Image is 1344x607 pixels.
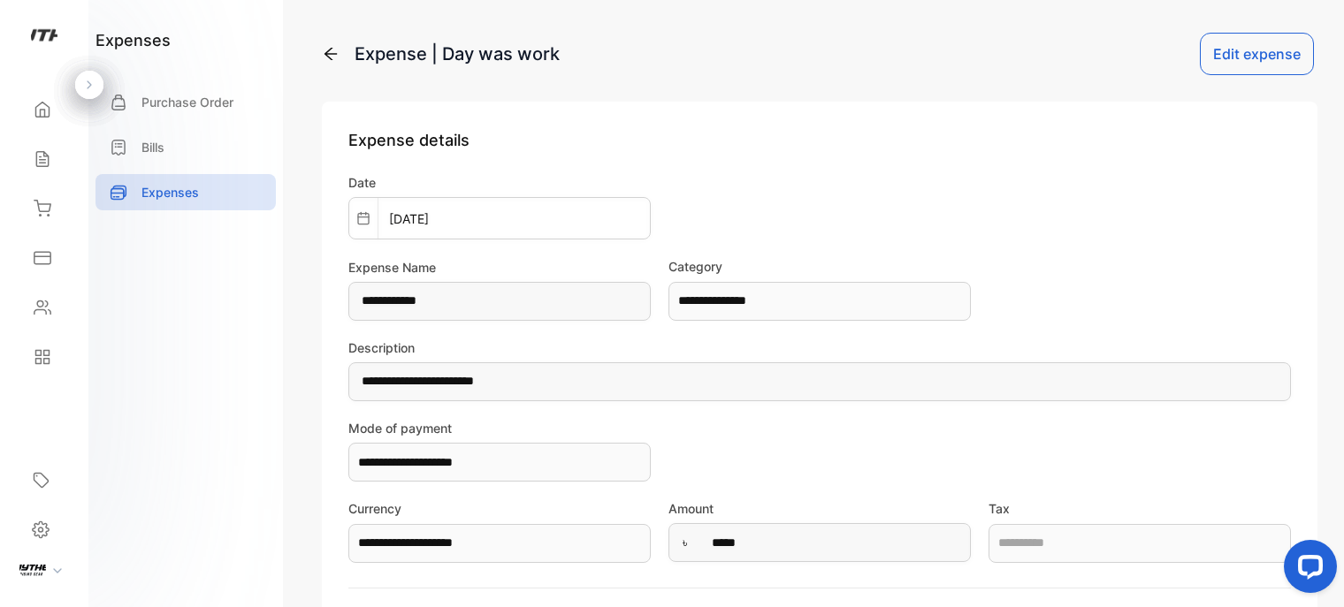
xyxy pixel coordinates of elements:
[1270,533,1344,607] iframe: LiveChat chat widget
[31,23,57,49] img: logo
[348,173,651,192] label: Date
[348,258,651,277] label: Expense Name
[348,499,651,518] label: Currency
[668,499,971,518] label: Amount
[95,129,276,165] a: Bills
[348,128,1291,152] p: Expense details
[141,93,233,111] p: Purchase Order
[668,257,971,276] label: Category
[355,41,560,67] div: Expense | Day was work
[95,174,276,210] a: Expenses
[95,84,276,120] a: Purchase Order
[348,338,1291,357] label: Description
[95,28,171,52] h1: expenses
[141,183,199,201] p: Expenses
[683,533,687,551] span: ৳
[19,555,46,581] img: profile
[348,419,651,437] label: Mode of payment
[141,138,164,156] p: Bills
[378,209,439,228] p: [DATE]
[989,499,1291,518] label: Tax
[1200,33,1314,75] button: Edit expense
